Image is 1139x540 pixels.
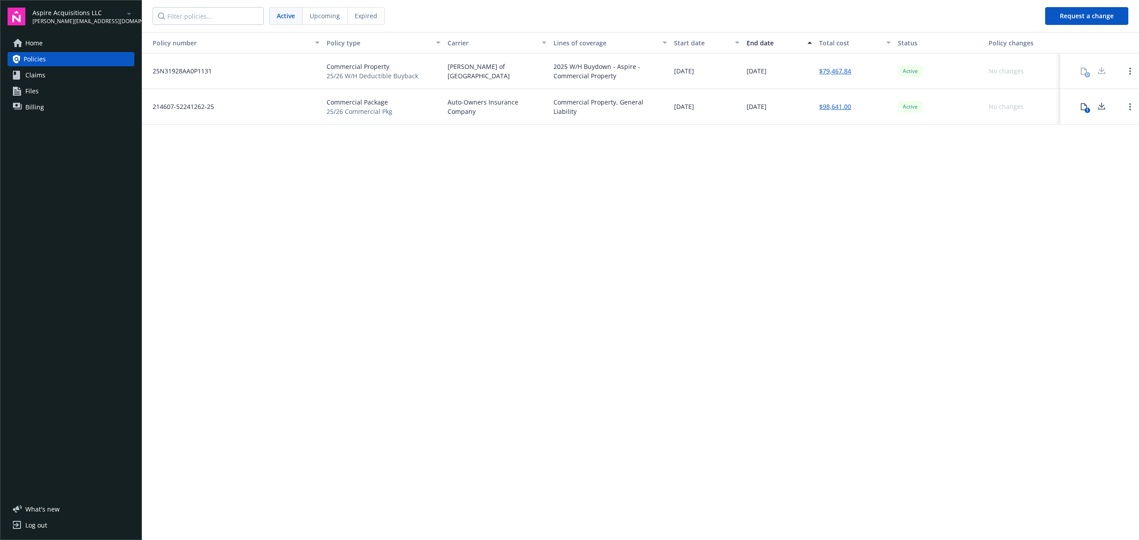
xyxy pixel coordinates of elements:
div: Start date [674,38,730,48]
span: What ' s new [25,504,60,514]
div: Commercial Property, General Liability [553,97,667,116]
div: Policy changes [989,38,1057,48]
button: What's new [8,504,74,514]
button: Status [894,32,985,53]
span: Policies [24,52,46,66]
div: Log out [25,518,47,532]
div: No changes [989,66,1024,76]
button: Start date [670,32,743,53]
div: No changes [989,102,1024,111]
div: Total cost [819,38,881,48]
span: [PERSON_NAME] of [GEOGRAPHIC_DATA] [448,62,546,81]
button: Total cost [816,32,894,53]
div: End date [747,38,802,48]
a: Home [8,36,134,50]
a: Claims [8,68,134,82]
a: arrowDropDown [124,8,134,19]
span: [DATE] [747,102,767,111]
span: [DATE] [747,66,767,76]
span: [PERSON_NAME][EMAIL_ADDRESS][DOMAIN_NAME] [32,17,124,25]
a: Policies [8,52,134,66]
span: 25/26 W/H Deductible Buyback [327,71,418,81]
span: 25/26 Commercial Pkg [327,107,392,116]
button: Aspire Acquisitions LLC[PERSON_NAME][EMAIL_ADDRESS][DOMAIN_NAME]arrowDropDown [32,8,134,25]
span: Claims [25,68,45,82]
button: Carrier [444,32,550,53]
span: Active [901,67,919,75]
span: [DATE] [674,102,694,111]
input: Filter policies... [153,7,264,25]
span: Auto-Owners Insurance Company [448,97,546,116]
button: Policy type [323,32,444,53]
button: Policy changes [985,32,1061,53]
div: Status [898,38,981,48]
button: Lines of coverage [550,32,671,53]
span: [DATE] [674,66,694,76]
div: Lines of coverage [553,38,658,48]
a: Billing [8,100,134,114]
span: Active [277,11,295,20]
span: Files [25,84,39,98]
a: Files [8,84,134,98]
span: 214607-52241262-25 [145,102,214,111]
button: Request a change [1045,7,1128,25]
button: End date [743,32,816,53]
a: Open options [1125,66,1135,77]
span: Active [901,103,919,111]
span: Aspire Acquisitions LLC [32,8,124,17]
span: Home [25,36,43,50]
img: navigator-logo.svg [8,8,25,25]
a: $79,467.84 [819,66,851,76]
button: 1 [1075,98,1093,116]
span: Commercial Package [327,97,392,107]
div: Toggle SortBy [145,38,310,48]
div: Policy number [145,38,310,48]
div: 1 [1085,108,1090,113]
div: Policy type [327,38,431,48]
div: 2025 W/H Buydown - Aspire - Commercial Property [553,62,667,81]
span: Expired [355,11,377,20]
div: Carrier [448,38,537,48]
span: Upcoming [310,11,340,20]
span: Commercial Property [327,62,418,71]
span: Billing [25,100,44,114]
a: $98,641.00 [819,102,851,111]
span: 25N31928AA0P1131 [145,66,212,76]
a: Open options [1125,101,1135,112]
